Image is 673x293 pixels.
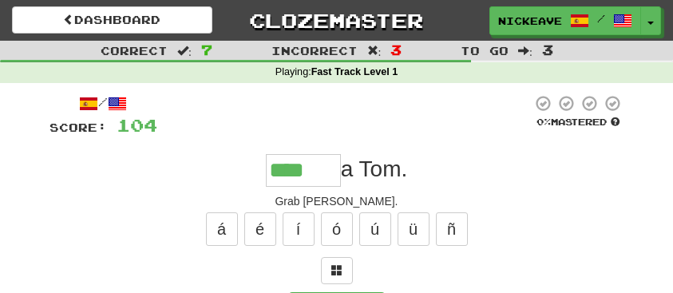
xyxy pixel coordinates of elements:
[49,94,157,114] div: /
[236,6,437,34] a: Clozemaster
[461,44,509,57] span: To go
[436,212,468,246] button: ñ
[271,44,358,57] span: Incorrect
[311,66,398,77] strong: Fast Track Level 1
[518,45,532,56] span: :
[398,212,430,246] button: ü
[201,42,212,57] span: 7
[341,156,408,181] span: a Tom.
[359,212,391,246] button: ú
[117,115,157,135] span: 104
[49,121,107,134] span: Score:
[12,6,212,34] a: Dashboard
[489,6,641,35] a: NickEaves /
[177,45,192,56] span: :
[206,212,238,246] button: á
[542,42,553,57] span: 3
[532,116,624,129] div: Mastered
[536,117,551,127] span: 0 %
[390,42,402,57] span: 3
[49,193,624,209] div: Grab [PERSON_NAME].
[367,45,382,56] span: :
[244,212,276,246] button: é
[597,13,605,24] span: /
[283,212,315,246] button: í
[498,14,562,28] span: NickEaves
[321,257,353,284] button: Switch sentence to multiple choice alt+p
[101,44,168,57] span: Correct
[321,212,353,246] button: ó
